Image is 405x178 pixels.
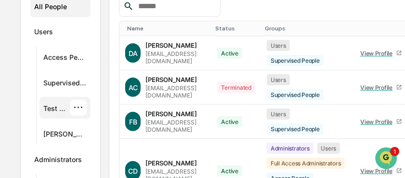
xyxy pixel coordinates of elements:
[68,106,117,114] a: Powered byPylon
[145,119,206,133] div: [EMAIL_ADDRESS][DOMAIN_NAME]
[267,89,324,100] div: Supervised People
[10,35,175,51] p: How can we help?
[145,110,197,118] div: [PERSON_NAME]
[265,25,347,32] div: Toggle SortBy
[34,155,82,167] div: Administrators
[164,92,175,103] button: Start new chat
[129,49,138,57] span: DA
[217,165,242,177] div: Active
[217,116,242,127] div: Active
[145,84,206,99] div: [EMAIL_ADDRESS][DOMAIN_NAME]
[20,89,38,106] img: 8933085812038_c878075ebb4cc5468115_72.jpg
[267,109,290,120] div: Users
[127,25,208,32] div: Toggle SortBy
[43,98,132,106] div: We're available if you need us!
[43,130,87,141] div: [PERSON_NAME]
[267,143,314,154] div: Administrators
[360,167,396,175] div: View Profile
[129,83,138,92] span: AC
[43,104,70,116] div: Test Group
[145,41,197,49] div: [PERSON_NAME]
[43,53,87,65] div: Access People
[360,50,396,57] div: View Profile
[96,107,117,114] span: Pylon
[267,158,345,169] div: Full Access Administrators
[145,76,197,83] div: [PERSON_NAME]
[267,40,290,51] div: Users
[34,27,53,39] div: Users
[267,55,324,66] div: Supervised People
[129,118,137,126] span: FB
[43,79,87,90] div: Supervised People
[217,48,242,59] div: Active
[217,82,255,93] div: Terminated
[43,89,158,98] div: Start new chat
[317,143,340,154] div: Users
[10,6,29,26] img: Greenboard
[70,100,87,116] div: ···
[374,146,400,172] iframe: Open customer support
[145,159,197,167] div: [PERSON_NAME]
[145,50,206,65] div: [EMAIL_ADDRESS][DOMAIN_NAME]
[215,25,257,32] div: Toggle SortBy
[267,123,324,135] div: Supervised People
[267,74,290,85] div: Users
[360,84,396,91] div: View Profile
[10,89,27,106] img: 1746055101610-c473b297-6a78-478c-a979-82029cc54cd1
[360,118,396,125] div: View Profile
[128,167,138,175] span: CD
